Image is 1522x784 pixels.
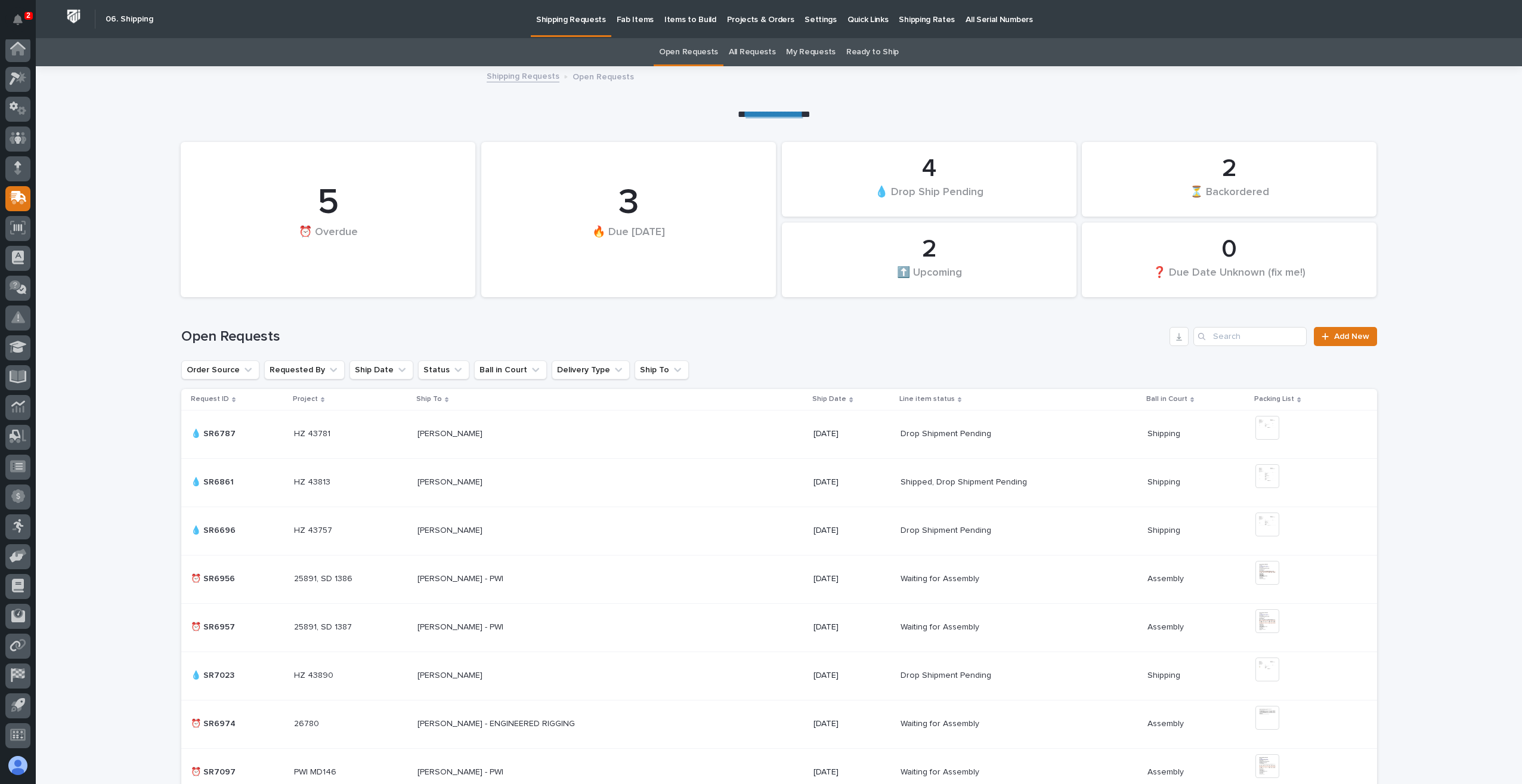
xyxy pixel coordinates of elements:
p: Shipping [1147,475,1183,487]
p: Assembly [1147,765,1186,777]
p: ⏰ SR6974 [191,717,238,729]
p: [DATE] [813,429,891,439]
p: [DATE] [813,671,891,681]
p: 2 [26,11,30,20]
p: Request ID [191,393,229,406]
div: 0 [1102,234,1356,264]
p: HZ 43890 [294,668,336,681]
tr: 💧 SR6787💧 SR6787 HZ 43781HZ 43781 [PERSON_NAME][PERSON_NAME] [DATE]Drop Shipment PendingDrop Ship... [181,410,1377,458]
p: [PERSON_NAME] [417,668,485,681]
p: Project [293,393,318,406]
p: 💧 SR7023 [191,668,237,681]
a: My Requests [786,38,836,66]
p: [DATE] [813,767,891,777]
div: 5 [201,181,455,224]
tr: ⏰ SR6957⏰ SR6957 25891, SD 138725891, SD 1387 [PERSON_NAME] - PWI[PERSON_NAME] - PWI [DATE]Waitin... [181,603,1377,652]
p: [PERSON_NAME] [417,475,485,487]
p: Waiting for Assembly [901,717,982,729]
p: HZ 43757 [294,523,335,536]
p: Drop Shipment Pending [901,523,994,536]
p: [PERSON_NAME] [417,523,485,536]
p: Shipping [1147,427,1183,439]
p: [PERSON_NAME] [417,427,485,439]
a: All Requests [729,38,775,66]
p: [PERSON_NAME] - PWI [417,620,506,632]
p: 💧 SR6696 [191,523,238,536]
a: Add New [1314,327,1376,346]
div: 2 [802,234,1056,264]
p: Drop Shipment Pending [901,668,994,681]
p: Drop Shipment Pending [901,427,994,439]
p: 💧 SR6787 [191,427,238,439]
p: Packing List [1254,393,1294,406]
p: Shipped, Drop Shipment Pending [901,475,1029,487]
a: Shipping Requests [487,69,559,82]
div: 4 [802,154,1056,184]
tr: 💧 SR7023💧 SR7023 HZ 43890HZ 43890 [PERSON_NAME][PERSON_NAME] [DATE]Drop Shipment PendingDrop Ship... [181,652,1377,700]
p: Waiting for Assembly [901,572,982,584]
button: Ship To [635,360,689,379]
button: Status [418,360,469,379]
p: [DATE] [813,574,891,584]
div: ⏰ Overdue [201,226,455,263]
div: 2 [1102,154,1356,184]
p: 25891, SD 1386 [294,572,355,584]
img: Workspace Logo [63,5,85,27]
p: Open Requests [573,69,634,82]
p: ⏰ SR6957 [191,620,237,632]
p: 25891, SD 1387 [294,620,354,632]
input: Search [1193,327,1307,346]
p: [DATE] [813,622,891,632]
p: PWI MD146 [294,765,339,777]
p: HZ 43813 [294,475,333,487]
p: [PERSON_NAME] - PWI [417,765,506,777]
span: Add New [1334,332,1369,341]
p: Shipping [1147,523,1183,536]
h1: Open Requests [181,328,1165,345]
p: [PERSON_NAME] - ENGINEERED RIGGING [417,717,577,729]
tr: ⏰ SR6956⏰ SR6956 25891, SD 138625891, SD 1386 [PERSON_NAME] - PWI[PERSON_NAME] - PWI [DATE]Waitin... [181,555,1377,603]
tr: 💧 SR6861💧 SR6861 HZ 43813HZ 43813 [PERSON_NAME][PERSON_NAME] [DATE]Shipped, Drop Shipment Pending... [181,458,1377,507]
button: Order Source [181,360,259,379]
button: Ship Date [349,360,413,379]
p: ⏰ SR7097 [191,765,238,777]
p: [DATE] [813,477,891,487]
p: 💧 SR6861 [191,475,236,487]
p: [DATE] [813,719,891,729]
p: ⏰ SR6956 [191,572,237,584]
div: 💧 Drop Ship Pending [802,185,1056,210]
p: Waiting for Assembly [901,765,982,777]
p: Assembly [1147,620,1186,632]
p: Assembly [1147,717,1186,729]
a: Ready to Ship [846,38,899,66]
div: Notifications2 [15,14,30,33]
button: Ball in Court [474,360,547,379]
p: Assembly [1147,572,1186,584]
div: ⬆️ Upcoming [802,266,1056,291]
p: [PERSON_NAME] - PWI [417,572,506,584]
div: 3 [502,181,756,224]
div: ❓ Due Date Unknown (fix me!) [1102,266,1356,291]
tr: ⏰ SR6974⏰ SR6974 2678026780 [PERSON_NAME] - ENGINEERED RIGGING[PERSON_NAME] - ENGINEERED RIGGING ... [181,700,1377,748]
p: HZ 43781 [294,427,333,439]
p: Line item status [899,393,955,406]
p: Ship To [416,393,442,406]
a: Open Requests [659,38,718,66]
p: Shipping [1147,668,1183,681]
button: users-avatar [5,753,30,778]
div: 🔥 Due [DATE] [502,226,756,263]
h2: 06. Shipping [106,14,153,24]
p: 26780 [294,717,321,729]
tr: 💧 SR6696💧 SR6696 HZ 43757HZ 43757 [PERSON_NAME][PERSON_NAME] [DATE]Drop Shipment PendingDrop Ship... [181,507,1377,555]
div: ⏳ Backordered [1102,185,1356,210]
button: Requested By [264,360,345,379]
p: Ball in Court [1146,393,1187,406]
button: Notifications [5,7,30,32]
p: Ship Date [812,393,846,406]
button: Delivery Type [552,360,630,379]
p: Waiting for Assembly [901,620,982,632]
p: [DATE] [813,526,891,536]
